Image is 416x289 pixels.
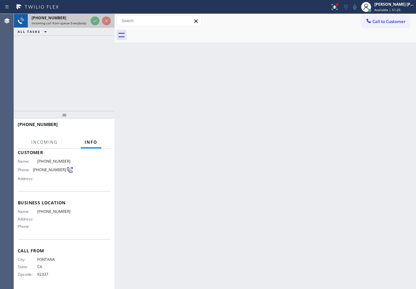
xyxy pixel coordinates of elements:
span: State: [18,264,37,269]
span: Name: [18,209,37,214]
button: Reject [102,16,111,25]
span: Customer [18,149,111,155]
button: Info [81,136,101,148]
input: Search [117,16,201,26]
span: Incoming call from queue Everybody [32,21,86,25]
button: Mute [350,3,359,11]
span: Info [85,139,98,145]
span: [PHONE_NUMBER] [37,209,74,214]
span: Phone: [18,167,33,172]
span: FONTANA [37,257,74,262]
span: ALL TASKS [18,29,40,34]
span: Address: [18,217,37,221]
span: [PHONE_NUMBER] [18,121,58,127]
button: Incoming [27,136,62,148]
span: Name: [18,159,37,164]
span: Incoming [31,139,58,145]
span: Call to Customer [372,19,406,24]
button: Accept [91,16,99,25]
span: Zipcode: [18,272,37,277]
span: 92337 [37,272,74,277]
span: Address: [18,176,37,181]
span: [PHONE_NUMBER] [37,159,74,164]
button: ALL TASKS [14,28,53,35]
span: Available | 51:25 [374,8,401,12]
div: [PERSON_NAME] [PERSON_NAME] Dahil [374,2,414,7]
span: CA [37,264,74,269]
span: [PHONE_NUMBER] [32,15,66,21]
span: Business location [18,200,111,206]
span: Phone: [18,224,37,229]
span: [PHONE_NUMBER] [33,167,66,172]
button: Call to Customer [361,15,410,27]
span: City: [18,257,37,262]
span: Call From [18,248,111,254]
